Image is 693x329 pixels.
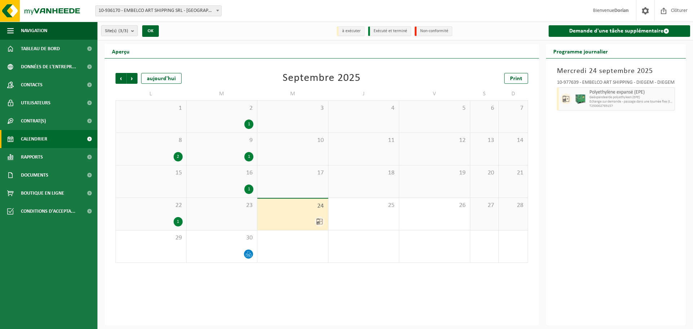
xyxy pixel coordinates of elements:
[21,40,60,58] span: Tableau de bord
[190,202,254,209] span: 23
[244,120,253,129] div: 1
[119,137,183,144] span: 8
[261,137,324,144] span: 10
[403,169,466,177] span: 19
[502,169,524,177] span: 21
[21,58,76,76] span: Données de l'entrepr...
[283,73,361,84] div: Septembre 2025
[261,169,324,177] span: 17
[101,25,138,36] button: Site(s)(3/3)
[21,148,43,166] span: Rapports
[403,104,466,112] span: 5
[21,184,64,202] span: Boutique en ligne
[337,26,365,36] li: à exécuter
[557,80,675,87] div: 10-977639 - EMBELCO ART SHIPPING - DIEGEM - DIEGEM
[119,202,183,209] span: 22
[261,202,324,210] span: 24
[332,137,396,144] span: 11
[328,87,400,100] td: J
[21,76,43,94] span: Contacts
[332,104,396,112] span: 4
[174,152,183,161] div: 2
[95,5,222,16] span: 10-936170 - EMBELCO ART SHIPPING SRL - ETTERBEEK
[190,137,254,144] span: 9
[546,44,615,58] h2: Programme journalier
[174,217,183,226] div: 1
[21,130,47,148] span: Calendrier
[119,234,183,242] span: 29
[399,87,470,100] td: V
[474,104,495,112] span: 6
[332,202,396,209] span: 25
[575,94,586,104] img: PB-HB-1400-HPE-GN-01
[190,169,254,177] span: 16
[187,87,258,100] td: M
[21,94,51,112] span: Utilisateurs
[502,202,524,209] span: 28
[504,73,528,84] a: Print
[499,87,528,100] td: D
[115,87,187,100] td: L
[474,169,495,177] span: 20
[244,185,253,194] div: 1
[403,202,466,209] span: 26
[190,104,254,112] span: 2
[142,25,159,37] button: OK
[105,44,137,58] h2: Aperçu
[119,169,183,177] span: 15
[119,104,183,112] span: 1
[21,166,48,184] span: Documents
[21,22,47,40] span: Navigation
[115,73,126,84] span: Précédent
[96,6,221,16] span: 10-936170 - EMBELCO ART SHIPPING SRL - ETTERBEEK
[502,137,524,144] span: 14
[105,26,128,36] span: Site(s)
[21,202,75,220] span: Conditions d'accepta...
[557,66,675,77] h3: Mercredi 24 septembre 2025
[127,73,138,84] span: Suivant
[257,87,328,100] td: M
[244,152,253,161] div: 1
[368,26,411,36] li: Exécuté et terminé
[589,95,673,100] span: Geëxpandeerde polyethyleen (EPE)
[118,29,128,33] count: (3/3)
[470,87,499,100] td: S
[510,76,522,82] span: Print
[261,104,324,112] span: 3
[589,104,673,108] span: T250002793157
[502,104,524,112] span: 7
[474,137,495,144] span: 13
[549,25,690,37] a: Demande d'une tâche supplémentaire
[141,73,182,84] div: aujourd'hui
[415,26,452,36] li: Non-conformité
[21,112,46,130] span: Contrat(s)
[190,234,254,242] span: 30
[589,100,673,104] span: Echange sur demande - passage dans une tournée fixe (traitement inclus)
[474,202,495,209] span: 27
[403,137,466,144] span: 12
[332,169,396,177] span: 18
[614,8,629,13] strong: Dorian
[589,90,673,95] span: Polyethylène expansé (EPE)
